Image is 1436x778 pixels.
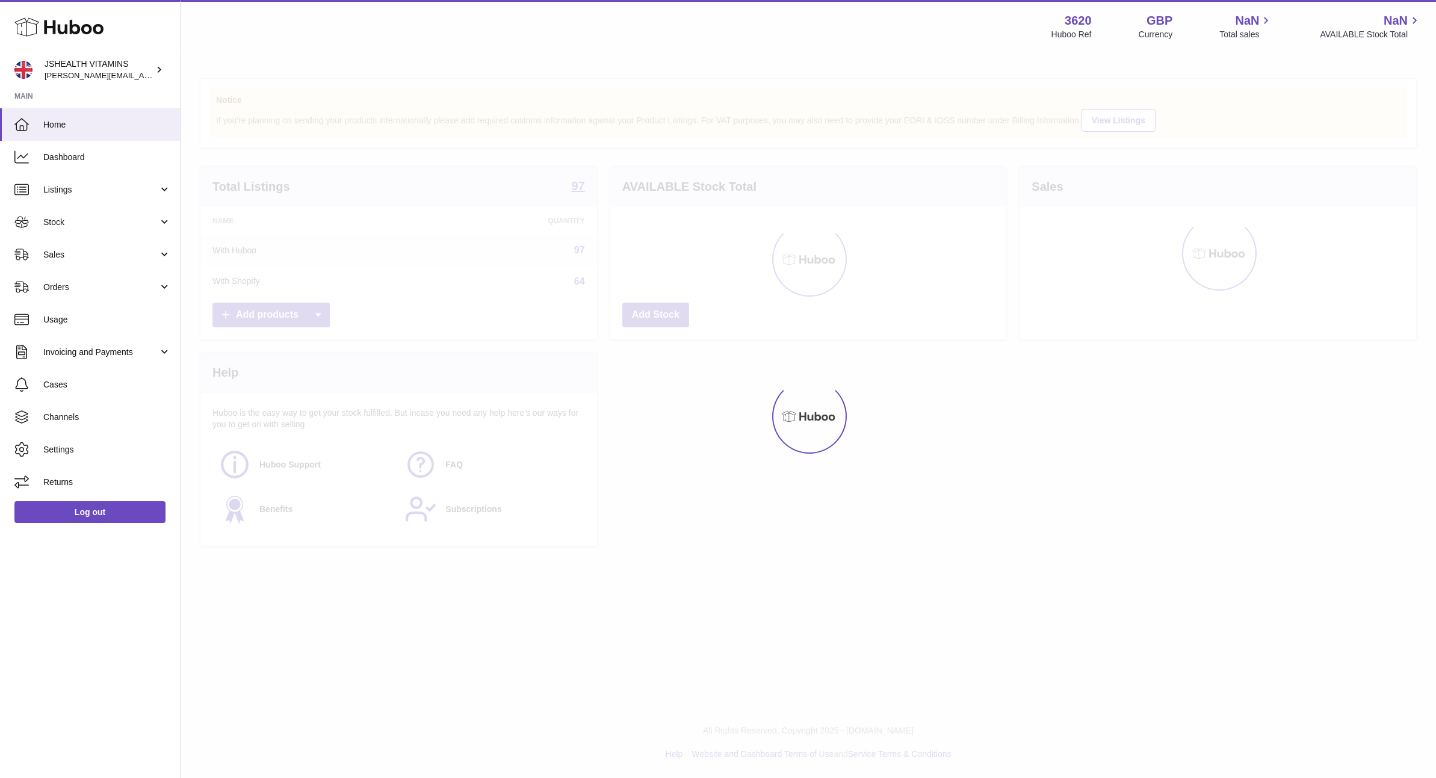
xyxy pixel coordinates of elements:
span: Listings [43,184,158,196]
div: JSHEALTH VITAMINS [45,58,153,81]
span: Returns [43,477,171,488]
span: NaN [1235,13,1259,29]
div: Huboo Ref [1051,29,1092,40]
a: Log out [14,501,166,523]
img: francesca@jshealthvitamins.com [14,61,32,79]
span: Dashboard [43,152,171,163]
span: Settings [43,444,171,455]
span: NaN [1384,13,1408,29]
span: Channels [43,412,171,423]
span: Sales [43,249,158,261]
span: Invoicing and Payments [43,347,158,358]
span: Total sales [1219,29,1273,40]
strong: 3620 [1065,13,1092,29]
a: NaN Total sales [1219,13,1273,40]
span: Usage [43,314,171,326]
span: AVAILABLE Stock Total [1320,29,1422,40]
div: Currency [1139,29,1173,40]
span: [PERSON_NAME][EMAIL_ADDRESS][DOMAIN_NAME] [45,70,241,80]
span: Stock [43,217,158,228]
span: Cases [43,379,171,391]
a: NaN AVAILABLE Stock Total [1320,13,1422,40]
span: Home [43,119,171,131]
span: Orders [43,282,158,293]
strong: GBP [1147,13,1172,29]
